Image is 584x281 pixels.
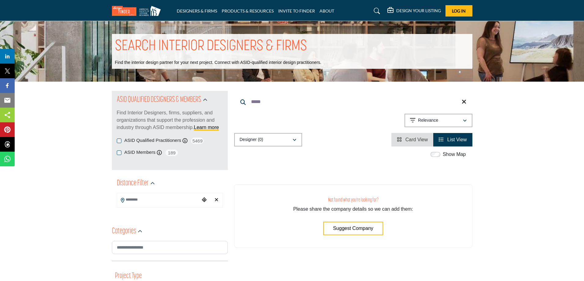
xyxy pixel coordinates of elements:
[418,117,438,124] p: Relevance
[117,178,149,189] h2: Distance Filter
[278,8,315,13] a: INVITE TO FINDER
[439,137,467,142] a: View List
[240,137,263,143] p: Designer (0)
[115,60,321,66] p: Find the interior design partner for your next project. Connect with ASID-qualified interior desi...
[117,94,201,105] h2: ASID QUALIFIED DESIGNERS & MEMBERS
[212,194,221,207] div: Clear search location
[222,8,274,13] a: PRODUCTS & RESOURCES
[165,149,179,157] span: 189
[452,8,466,13] span: Log In
[391,133,433,146] li: Card View
[112,226,136,237] h2: Categories
[124,149,156,156] label: ASID Members
[447,137,467,142] span: List View
[115,37,307,56] h1: SEARCH INTERIOR DESIGNERS & FIRMS
[117,139,121,143] input: ASID Qualified Practitioners checkbox
[112,241,228,254] input: Search Category
[117,194,200,206] input: Search Location
[405,114,472,127] button: Relevance
[293,206,413,212] span: Please share the company details so we can add them:
[177,8,217,13] a: DESIGNERS & FIRMS
[194,125,219,130] a: Learn more
[405,137,428,142] span: Card View
[387,7,441,15] div: DESIGN YOUR LISTING
[200,194,209,207] div: Choose your current location
[445,5,472,17] button: Log In
[397,137,428,142] a: View Card
[323,222,383,235] button: Suggest Company
[333,226,373,231] span: Suggest Company
[443,151,466,158] label: Show Map
[117,109,223,131] p: Find Interior Designers, firms, suppliers, and organizations that support the profession and indu...
[396,8,441,13] h5: DESIGN YOUR LISTING
[368,6,384,16] a: Search
[234,133,302,146] button: Designer (0)
[190,137,204,145] span: 5469
[320,8,334,13] a: ABOUT
[117,150,121,155] input: ASID Members checkbox
[112,6,164,16] img: Site Logo
[234,94,472,109] input: Search Keyword
[247,197,460,203] h3: Not found what you're looking for?
[124,137,181,144] label: ASID Qualified Practitioners
[433,133,472,146] li: List View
